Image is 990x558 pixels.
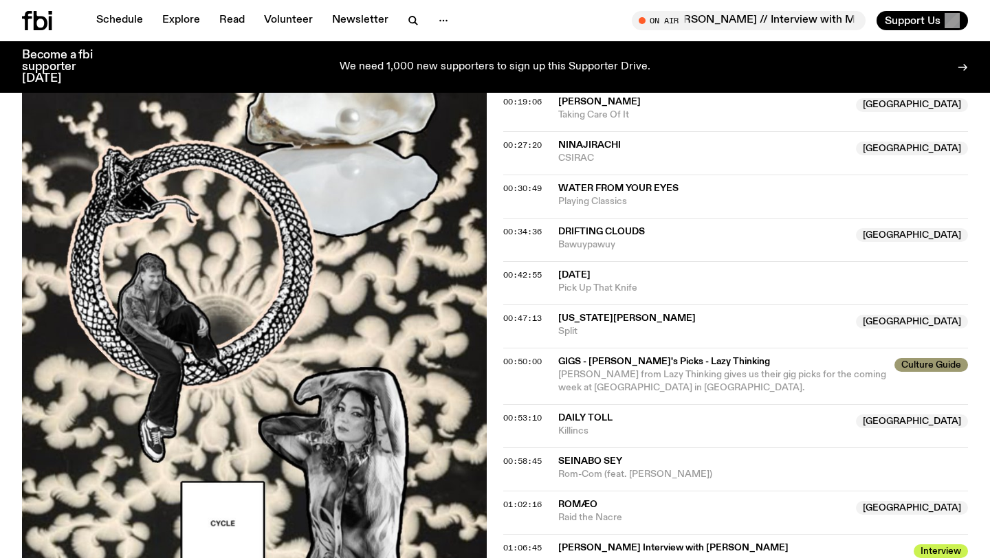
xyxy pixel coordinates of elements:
span: Rom-Com (feat. [PERSON_NAME]) [558,468,968,481]
span: [PERSON_NAME] Interview with [PERSON_NAME] [558,542,905,555]
span: Pick Up That Knife [558,282,968,295]
button: 00:34:36 [503,228,542,236]
span: Culture Guide [894,358,968,372]
span: ROMÆO [558,500,597,509]
span: Daily Toll [558,413,613,423]
a: Explore [154,11,208,30]
span: [GEOGRAPHIC_DATA] [856,501,968,515]
span: 00:30:49 [503,183,542,194]
span: Killincs [558,425,848,438]
span: [GEOGRAPHIC_DATA] [856,98,968,112]
span: [GEOGRAPHIC_DATA] [856,142,968,155]
button: 00:19:06 [503,98,542,106]
button: Support Us [877,11,968,30]
span: Split [558,325,848,338]
span: [GEOGRAPHIC_DATA] [856,228,968,242]
h3: Become a fbi supporter [DATE] [22,49,110,85]
button: 00:27:20 [503,142,542,149]
span: Drifting Clouds [558,227,645,236]
button: 01:02:16 [503,501,542,509]
span: 00:27:20 [503,139,542,150]
span: 00:50:00 [503,356,542,367]
span: Taking Care Of It [558,109,848,122]
span: Bawuypawuy [558,238,848,252]
button: 00:42:55 [503,271,542,279]
span: [DATE] [558,270,591,280]
button: 01:06:45 [503,544,542,552]
span: 00:53:10 [503,412,542,423]
p: We need 1,000 new supporters to sign up this Supporter Drive. [340,61,650,74]
span: Seinabo Sey [558,456,622,466]
span: [GEOGRAPHIC_DATA] [856,315,968,328]
span: Support Us [885,14,940,27]
button: 00:30:49 [503,185,542,192]
a: Newsletter [324,11,397,30]
span: [US_STATE][PERSON_NAME] [558,313,696,323]
span: CSIRAC [558,152,848,165]
span: 00:58:45 [503,456,542,467]
button: 00:50:00 [503,358,542,366]
button: 00:47:13 [503,315,542,322]
span: Interview [914,544,968,558]
span: Playing Classics [558,195,968,208]
span: [PERSON_NAME] [558,97,641,107]
span: Water From Your Eyes [558,183,679,193]
span: [GEOGRAPHIC_DATA] [856,414,968,428]
span: [PERSON_NAME] from Lazy Thinking gives us their gig picks for the coming week at [GEOGRAPHIC_DATA... [558,370,886,392]
a: Read [211,11,253,30]
span: 00:34:36 [503,226,542,237]
button: 00:53:10 [503,414,542,422]
span: Ninajirachi [558,140,621,150]
a: Schedule [88,11,151,30]
span: GIGS - [PERSON_NAME]'s Picks - Lazy Thinking [558,355,886,368]
span: 00:47:13 [503,313,542,324]
span: Raid the Nacre [558,511,848,524]
button: 00:58:45 [503,458,542,465]
button: On AirMornings with [PERSON_NAME] // Interview with Momma [632,11,866,30]
span: 01:06:45 [503,542,542,553]
a: Volunteer [256,11,321,30]
span: 00:42:55 [503,269,542,280]
span: 01:02:16 [503,499,542,510]
span: 00:19:06 [503,96,542,107]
